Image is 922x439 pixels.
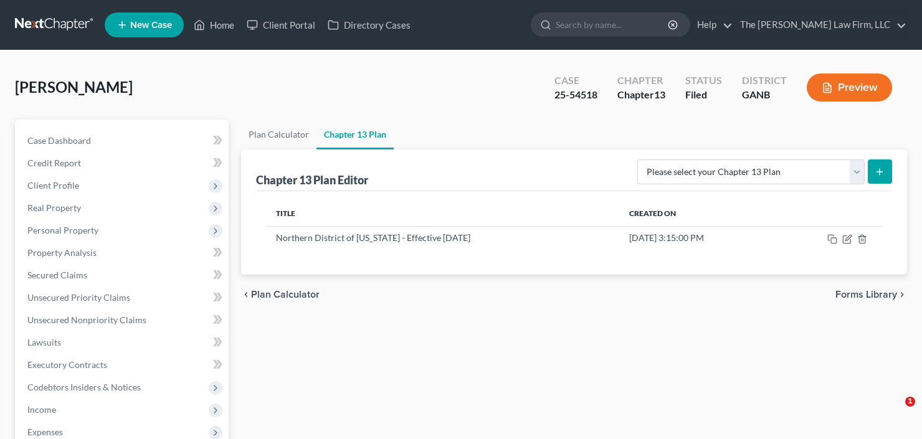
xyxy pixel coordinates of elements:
[241,290,320,300] button: chevron_left Plan Calculator
[266,226,619,250] td: Northern District of [US_STATE] - Effective [DATE]
[619,226,776,250] td: [DATE] 3:15:00 PM
[554,88,597,102] div: 25-54518
[266,201,619,226] th: Title
[685,73,722,88] div: Status
[27,135,91,146] span: Case Dashboard
[241,290,251,300] i: chevron_left
[15,78,133,96] span: [PERSON_NAME]
[17,286,229,309] a: Unsecured Priority Claims
[27,427,63,437] span: Expenses
[27,404,56,415] span: Income
[27,314,146,325] span: Unsecured Nonpriority Claims
[807,73,892,101] button: Preview
[835,290,907,300] button: Forms Library chevron_right
[27,337,61,347] span: Lawsuits
[188,14,240,36] a: Home
[556,13,670,36] input: Search by name...
[17,130,229,152] a: Case Dashboard
[554,73,597,88] div: Case
[240,14,321,36] a: Client Portal
[256,172,368,187] div: Chapter 13 Plan Editor
[617,73,665,88] div: Chapter
[17,264,229,286] a: Secured Claims
[251,290,320,300] span: Plan Calculator
[27,180,79,191] span: Client Profile
[27,359,107,370] span: Executory Contracts
[905,397,915,407] span: 1
[27,225,98,235] span: Personal Property
[321,14,417,36] a: Directory Cases
[27,247,97,258] span: Property Analysis
[897,290,907,300] i: chevron_right
[27,270,87,280] span: Secured Claims
[654,88,665,100] span: 13
[17,242,229,264] a: Property Analysis
[685,88,722,102] div: Filed
[734,14,906,36] a: The [PERSON_NAME] Law Firm, LLC
[241,120,316,149] a: Plan Calculator
[691,14,733,36] a: Help
[742,73,787,88] div: District
[27,202,81,213] span: Real Property
[17,152,229,174] a: Credit Report
[316,120,394,149] a: Chapter 13 Plan
[835,290,897,300] span: Forms Library
[27,292,130,303] span: Unsecured Priority Claims
[880,397,910,427] iframe: Intercom live chat
[742,88,787,102] div: GANB
[17,309,229,331] a: Unsecured Nonpriority Claims
[27,382,141,392] span: Codebtors Insiders & Notices
[17,331,229,354] a: Lawsuits
[619,201,776,226] th: Created On
[130,21,172,30] span: New Case
[617,88,665,102] div: Chapter
[27,158,81,168] span: Credit Report
[17,354,229,376] a: Executory Contracts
